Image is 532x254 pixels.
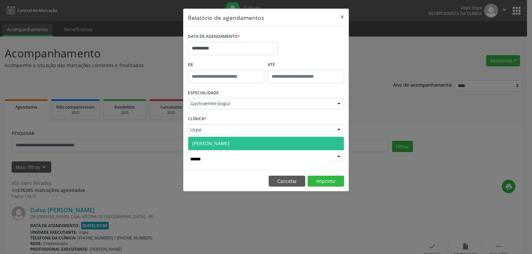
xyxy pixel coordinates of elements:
span: Gastroenterologia [190,100,331,107]
h5: Relatório de agendamentos [188,13,264,22]
label: DATA DE AGENDAMENTO [188,32,240,42]
label: CLÍNICA [188,114,206,124]
label: ATÉ [268,60,344,70]
span: Uspe [190,127,331,133]
button: Imprimir [308,176,344,187]
button: Cancelar [269,176,305,187]
span: [PERSON_NAME] [192,140,229,146]
label: ESPECIALIDADE [188,88,219,98]
button: Close [335,9,349,25]
label: De [188,60,264,70]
